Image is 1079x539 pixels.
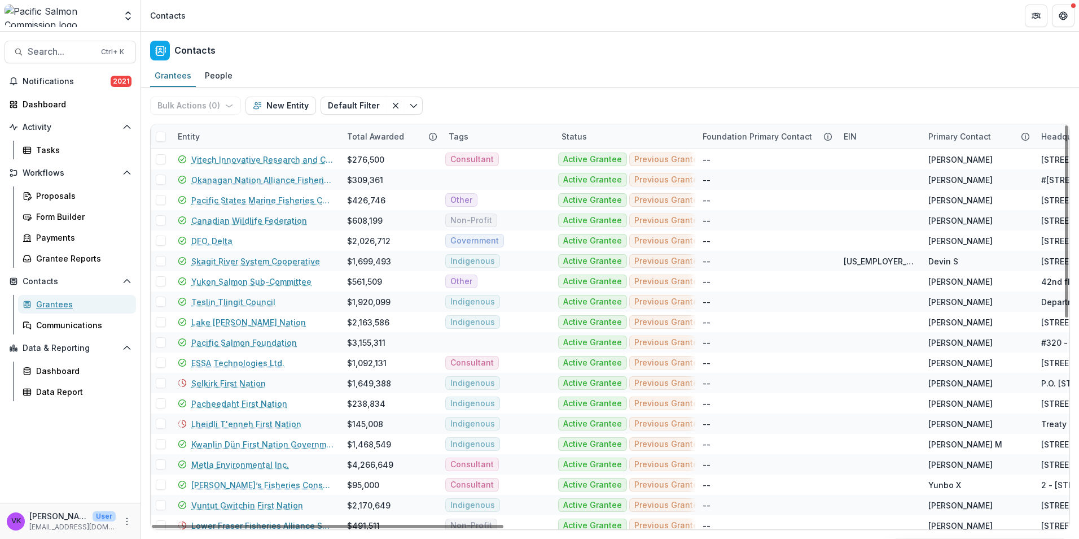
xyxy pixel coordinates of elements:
[563,521,622,531] span: Active Grantee
[563,379,622,388] span: Active Grantee
[703,438,710,450] div: --
[347,154,384,166] div: $276,500
[928,479,961,491] div: Yunbo X
[563,195,622,205] span: Active Grantee
[928,357,993,369] div: [PERSON_NAME]
[703,459,710,471] div: --
[922,131,998,142] div: Primary Contact
[555,124,696,149] div: Status
[634,257,703,266] span: Previous Grantee
[191,296,275,308] a: Teslin Tlingit Council
[23,77,111,86] span: Notifications
[191,418,301,430] a: Lheidli T'enneh First Nation
[191,479,334,491] a: [PERSON_NAME]’s Fisheries Consulting
[844,255,915,267] div: [US_EMPLOYER_IDENTIFICATION_NUMBER]
[442,131,475,142] div: Tags
[450,318,495,327] span: Indigenous
[703,357,710,369] div: --
[191,255,320,267] a: Skagit River System Cooperative
[928,418,993,430] div: [PERSON_NAME]
[340,124,442,149] div: Total Awarded
[450,195,472,205] span: Other
[120,515,134,528] button: More
[99,46,126,58] div: Ctrl + K
[23,98,127,110] div: Dashboard
[36,253,127,264] div: Grantee Reports
[928,337,993,349] div: [PERSON_NAME]
[634,440,703,449] span: Previous Grantee
[18,316,136,334] a: Communications
[120,5,136,27] button: Open entity switcher
[450,155,494,164] span: Consultant
[634,379,703,388] span: Previous Grantee
[36,319,127,331] div: Communications
[347,398,385,410] div: $238,834
[450,480,494,490] span: Consultant
[563,460,622,470] span: Active Grantee
[347,235,391,247] div: $2,026,712
[18,295,136,314] a: Grantees
[347,377,391,389] div: $1,649,388
[928,520,993,532] div: [PERSON_NAME]
[922,124,1034,149] div: Primary Contact
[703,377,710,389] div: --
[563,338,622,347] span: Active Grantee
[928,235,993,247] div: [PERSON_NAME]
[347,296,391,308] div: $1,920,099
[36,298,127,310] div: Grantees
[928,438,1002,450] div: [PERSON_NAME] M
[5,164,136,182] button: Open Workflows
[171,124,340,149] div: Entity
[563,440,622,449] span: Active Grantee
[5,41,136,63] button: Search...
[191,398,287,410] a: Pacheedaht First Nation
[405,97,423,115] button: Toggle menu
[191,194,334,206] a: Pacific States Marine Fisheries Commission
[5,72,136,90] button: Notifications2021
[703,499,710,511] div: --
[23,277,118,286] span: Contacts
[703,154,710,166] div: --
[563,358,622,368] span: Active Grantee
[191,357,284,369] a: ESSA Technologies Ltd.
[928,459,993,471] div: [PERSON_NAME]
[703,316,710,328] div: --
[634,460,703,470] span: Previous Grantee
[696,124,837,149] div: Foundation Primary Contact
[442,124,555,149] div: Tags
[191,215,307,227] a: Canadian Wildlife Federation
[146,7,190,24] nav: breadcrumb
[703,337,710,349] div: --
[563,257,622,266] span: Active Grantee
[36,190,127,202] div: Proposals
[634,155,703,164] span: Previous Grantee
[634,297,703,307] span: Previous Grantee
[634,318,703,327] span: Previous Grantee
[11,518,21,525] div: Victor Keong
[703,276,710,288] div: --
[18,207,136,226] a: Form Builder
[634,501,703,510] span: Previous Grantee
[347,194,385,206] div: $426,746
[321,97,387,115] button: Default Filter
[347,255,391,267] div: $1,699,493
[18,382,136,401] a: Data Report
[634,358,703,368] span: Previous Grantee
[18,141,136,159] a: Tasks
[634,175,703,185] span: Previous Grantee
[93,511,116,521] p: User
[347,316,389,328] div: $2,163,586
[563,155,622,164] span: Active Grantee
[703,215,710,227] div: --
[1052,5,1074,27] button: Get Help
[347,357,387,369] div: $1,092,131
[634,195,703,205] span: Previous Grantee
[634,216,703,225] span: Previous Grantee
[191,438,334,450] a: Kwanlin Dün First Nation Government
[563,277,622,286] span: Active Grantee
[245,97,316,115] button: New Entity
[450,358,494,368] span: Consultant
